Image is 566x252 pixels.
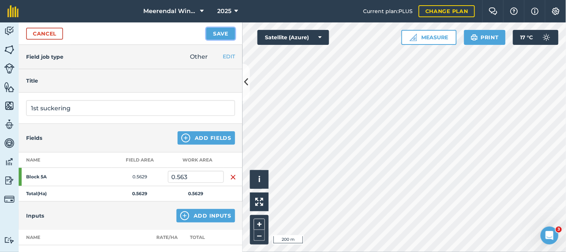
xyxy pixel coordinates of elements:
[188,191,204,196] strong: 0.5629
[4,194,15,205] img: svg+xml;base64,PD94bWwgdmVyc2lvbj0iMS4wIiBlbmNvZGluZz0idXRmLTgiPz4KPCEtLSBHZW5lcmF0b3I6IEFkb2JlIE...
[26,191,47,196] strong: Total ( Ha )
[4,237,15,244] img: svg+xml;base64,PD94bWwgdmVyc2lvbj0iMS4wIiBlbmNvZGluZz0idXRmLTgiPz4KPCEtLSBHZW5lcmF0b3I6IEFkb2JlIE...
[144,7,197,16] span: Meerendal Wine Estate
[26,77,235,85] h4: Title
[112,168,168,186] td: 0.5629
[176,209,235,222] button: Add Inputs
[541,227,559,245] iframe: Intercom live chat
[510,7,519,15] img: A question mark icon
[258,175,260,184] span: i
[254,219,265,230] button: +
[26,28,63,40] a: Cancel
[363,7,413,15] span: Current plan : PLUS
[112,153,168,168] th: Field Area
[26,134,42,142] h4: Fields
[19,153,112,168] th: Name
[132,191,148,196] strong: 0.5629
[26,100,235,116] input: What needs doing?
[4,119,15,130] img: svg+xml;base64,PD94bWwgdmVyc2lvbj0iMS4wIiBlbmNvZGluZz0idXRmLTgiPz4KPCEtLSBHZW5lcmF0b3I6IEFkb2JlIE...
[410,34,417,41] img: Ruler icon
[26,174,84,180] strong: Block 5A
[230,173,236,182] img: svg+xml;base64,PHN2ZyB4bWxucz0iaHR0cDovL3d3dy53My5vcmcvMjAwMC9zdmciIHdpZHRoPSIxNiIgaGVpZ2h0PSIyNC...
[556,227,562,233] span: 3
[531,7,539,16] img: svg+xml;base64,PHN2ZyB4bWxucz0iaHR0cDovL3d3dy53My5vcmcvMjAwMC9zdmciIHdpZHRoPSIxNyIgaGVpZ2h0PSIxNy...
[7,5,19,17] img: fieldmargin Logo
[254,230,265,241] button: –
[153,230,181,245] th: Rate/ Ha
[539,30,554,45] img: svg+xml;base64,PD94bWwgdmVyc2lvbj0iMS4wIiBlbmNvZGluZz0idXRmLTgiPz4KPCEtLSBHZW5lcmF0b3I6IEFkb2JlIE...
[471,33,478,42] img: svg+xml;base64,PHN2ZyB4bWxucz0iaHR0cDovL3d3dy53My5vcmcvMjAwMC9zdmciIHdpZHRoPSIxOSIgaGVpZ2h0PSIyNC...
[181,133,190,142] img: svg+xml;base64,PHN2ZyB4bWxucz0iaHR0cDovL3d3dy53My5vcmcvMjAwMC9zdmciIHdpZHRoPSIxNCIgaGVpZ2h0PSIyNC...
[26,53,63,61] h4: Field job type
[4,175,15,186] img: svg+xml;base64,PD94bWwgdmVyc2lvbj0iMS4wIiBlbmNvZGluZz0idXRmLTgiPz4KPCEtLSBHZW5lcmF0b3I6IEFkb2JlIE...
[4,100,15,111] img: svg+xml;base64,PHN2ZyB4bWxucz0iaHR0cDovL3d3dy53My5vcmcvMjAwMC9zdmciIHdpZHRoPSI1NiIgaGVpZ2h0PSI2MC...
[255,198,263,206] img: Four arrows, one pointing top left, one top right, one bottom right and the last bottom left
[551,7,560,15] img: A cog icon
[190,53,208,60] span: Other
[257,30,329,45] button: Satellite (Azure)
[26,212,44,220] h4: Inputs
[520,30,533,45] span: 17 ° C
[4,44,15,55] img: svg+xml;base64,PHN2ZyB4bWxucz0iaHR0cDovL3d3dy53My5vcmcvMjAwMC9zdmciIHdpZHRoPSI1NiIgaGVpZ2h0PSI2MC...
[513,30,559,45] button: 17 °C
[4,63,15,74] img: svg+xml;base64,PD94bWwgdmVyc2lvbj0iMS4wIiBlbmNvZGluZz0idXRmLTgiPz4KPCEtLSBHZW5lcmF0b3I6IEFkb2JlIE...
[401,30,457,45] button: Measure
[4,138,15,149] img: svg+xml;base64,PD94bWwgdmVyc2lvbj0iMS4wIiBlbmNvZGluZz0idXRmLTgiPz4KPCEtLSBHZW5lcmF0b3I6IEFkb2JlIE...
[178,131,235,145] button: Add Fields
[218,7,232,16] span: 2025
[4,25,15,37] img: svg+xml;base64,PD94bWwgdmVyc2lvbj0iMS4wIiBlbmNvZGluZz0idXRmLTgiPz4KPCEtLSBHZW5lcmF0b3I6IEFkb2JlIE...
[168,153,224,168] th: Work area
[4,156,15,168] img: svg+xml;base64,PD94bWwgdmVyc2lvbj0iMS4wIiBlbmNvZGluZz0idXRmLTgiPz4KPCEtLSBHZW5lcmF0b3I6IEFkb2JlIE...
[464,30,506,45] button: Print
[181,230,224,245] th: Total
[489,7,498,15] img: Two speech bubbles overlapping with the left bubble in the forefront
[206,28,235,40] button: Save
[180,211,189,220] img: svg+xml;base64,PHN2ZyB4bWxucz0iaHR0cDovL3d3dy53My5vcmcvMjAwMC9zdmciIHdpZHRoPSIxNCIgaGVpZ2h0PSIyNC...
[419,5,475,17] a: Change plan
[19,230,93,245] th: Name
[223,52,235,61] button: EDIT
[250,170,269,189] button: i
[4,82,15,93] img: svg+xml;base64,PHN2ZyB4bWxucz0iaHR0cDovL3d3dy53My5vcmcvMjAwMC9zdmciIHdpZHRoPSI1NiIgaGVpZ2h0PSI2MC...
